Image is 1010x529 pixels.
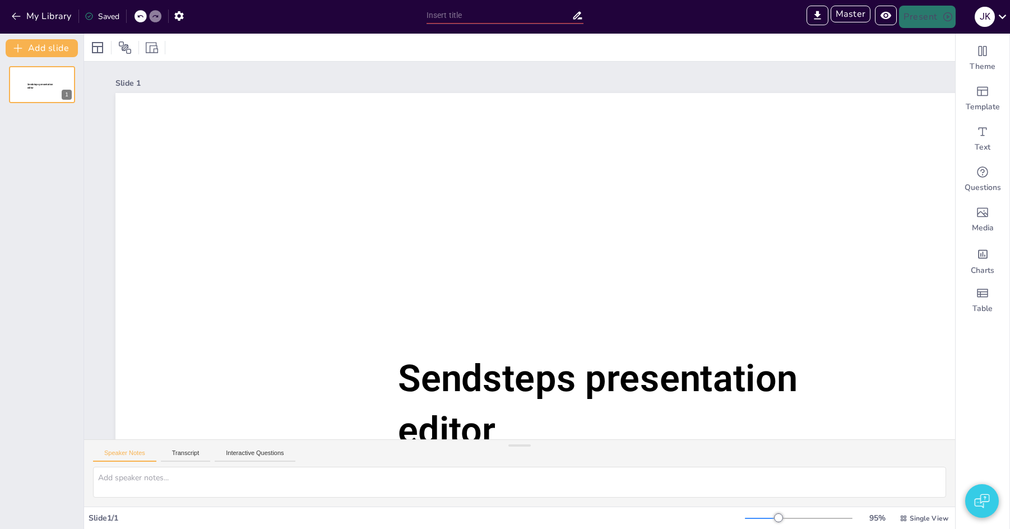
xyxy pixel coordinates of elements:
[831,6,875,28] span: Enter Master Mode
[89,513,745,523] div: Slide 1 / 1
[972,303,993,314] span: Table
[161,449,211,462] button: Transcript
[93,449,156,462] button: Speaker Notes
[875,6,899,28] span: Preview Presentation
[9,66,75,103] div: Sendsteps presentation editor1
[956,119,1009,159] div: Add text boxes
[807,6,828,28] span: Export to PowerPoint
[966,101,1000,113] span: Template
[910,514,948,523] span: Single View
[398,356,797,452] span: Sendsteps presentation editor
[118,41,132,54] span: Position
[965,182,1001,193] span: Questions
[956,38,1009,78] div: Change the overall theme
[89,39,106,57] div: Layout
[143,39,160,57] div: Resize presentation
[975,7,995,27] div: J K
[956,199,1009,240] div: Add images, graphics, shapes or video
[864,513,891,523] div: 95 %
[427,7,572,24] input: Insert title
[970,61,995,72] span: Theme
[899,6,955,28] button: Present
[831,6,871,22] button: Master
[956,159,1009,199] div: Get real-time input from your audience
[972,222,994,234] span: Media
[8,7,76,25] button: My Library
[27,83,53,89] span: Sendsteps presentation editor
[956,240,1009,280] div: Add charts and graphs
[975,6,995,28] button: J K
[971,265,994,276] span: Charts
[6,39,78,57] button: Add slide
[215,449,295,462] button: Interactive Questions
[85,11,119,22] div: Saved
[956,280,1009,321] div: Add a table
[956,78,1009,119] div: Add ready made slides
[975,142,990,153] span: Text
[62,90,72,100] div: 1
